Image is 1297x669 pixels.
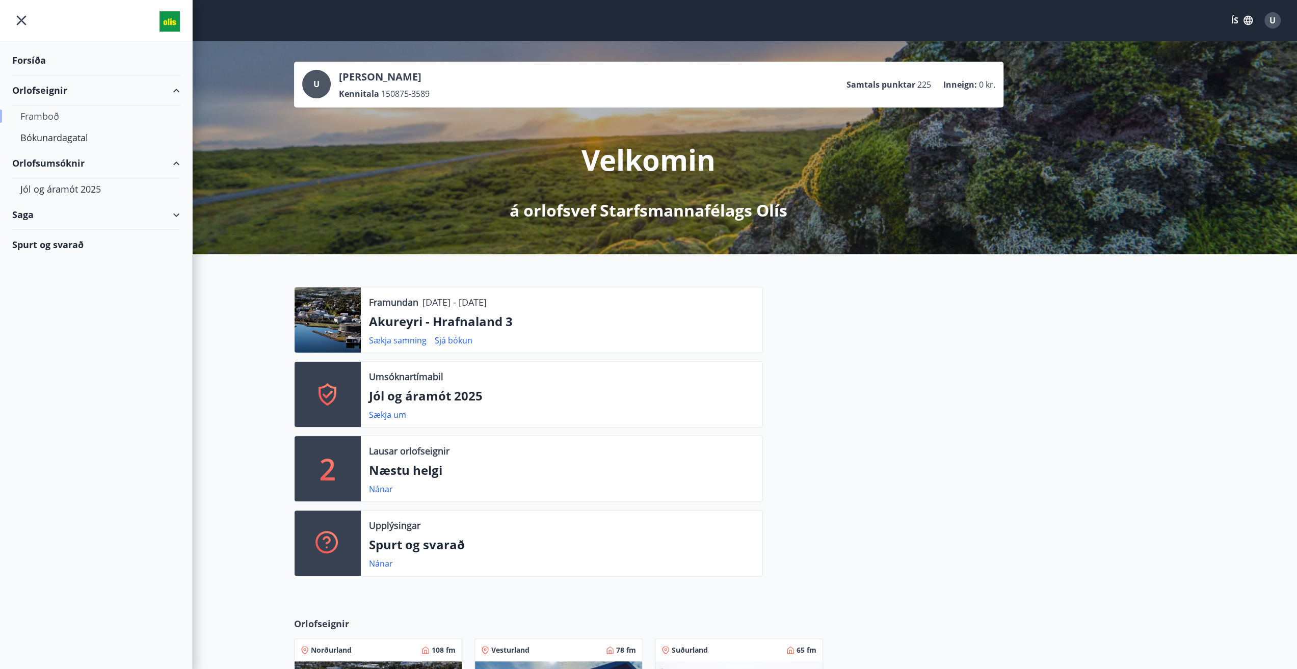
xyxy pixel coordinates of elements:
p: Næstu helgi [369,462,754,479]
p: Akureyri - Hrafnaland 3 [369,313,754,330]
span: 225 [917,79,931,90]
div: Forsíða [12,45,180,75]
p: Velkomin [581,140,716,179]
div: Orlofsumsóknir [12,148,180,178]
span: U [313,78,320,90]
span: Suðurland [672,645,708,655]
span: 108 fm [432,645,456,655]
p: Spurt og svarað [369,536,754,553]
p: [PERSON_NAME] [339,70,430,84]
p: Jól og áramót 2025 [369,387,754,405]
p: Samtals punktar [846,79,915,90]
button: ÍS [1226,11,1258,30]
a: Nánar [369,558,393,569]
p: á orlofsvef Starfsmannafélags Olís [510,199,787,222]
p: Umsóknartímabil [369,370,443,383]
div: Framboð [20,105,172,127]
p: Kennitala [339,88,379,99]
p: Inneign : [943,79,977,90]
div: Saga [12,200,180,230]
p: Upplýsingar [369,519,420,532]
button: U [1260,8,1285,33]
div: Jól og áramót 2025 [20,178,172,200]
a: Sækja samning [369,335,427,346]
p: 2 [320,449,336,488]
button: menu [12,11,31,30]
a: Sjá bókun [435,335,472,346]
p: Lausar orlofseignir [369,444,449,458]
p: [DATE] - [DATE] [422,296,487,309]
div: Bókunardagatal [20,127,172,148]
span: 65 fm [797,645,816,655]
a: Sækja um [369,409,406,420]
span: 78 fm [616,645,636,655]
span: 150875-3589 [381,88,430,99]
span: Norðurland [311,645,352,655]
div: Spurt og svarað [12,230,180,259]
a: Nánar [369,484,393,495]
img: union_logo [160,11,180,32]
span: U [1269,15,1276,26]
div: Orlofseignir [12,75,180,105]
span: Vesturland [491,645,530,655]
span: Orlofseignir [294,617,349,630]
p: Framundan [369,296,418,309]
span: 0 kr. [979,79,995,90]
